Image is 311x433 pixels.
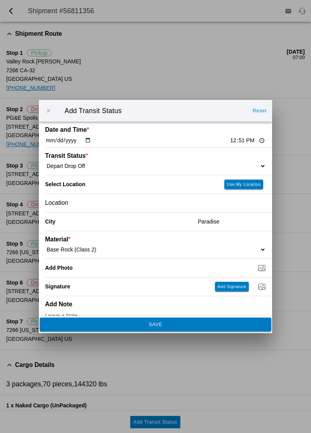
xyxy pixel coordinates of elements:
[250,105,270,117] ion-button: Reset
[224,180,263,189] ion-button: Use My Location
[215,282,249,292] ion-button: Add Signature
[40,318,271,332] ion-button: SAVE
[45,199,68,206] span: Location
[45,283,70,290] label: Signature
[45,181,85,187] label: Select Location
[45,126,211,133] ion-label: Date and Time
[45,152,211,159] ion-label: Transit Status
[57,107,249,115] ion-title: Add Transit Status
[45,301,211,308] ion-label: Add Note
[45,218,192,225] ion-label: City
[45,236,211,243] ion-label: Material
